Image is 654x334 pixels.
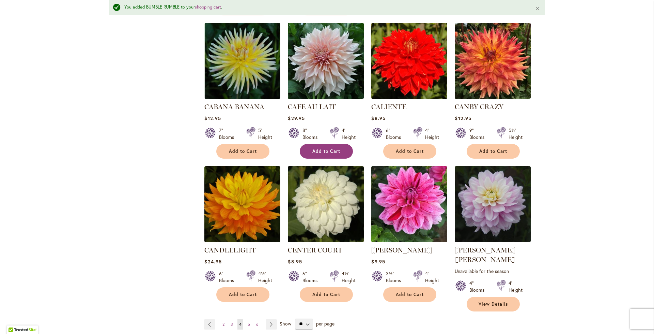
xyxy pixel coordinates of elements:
button: Add to Cart [300,144,353,159]
a: Charlotte Mae [455,237,531,244]
a: 3 [229,319,235,330]
div: 8" Blooms [302,127,322,141]
img: CALIENTE [371,23,447,99]
a: View Details [467,297,520,311]
span: $29.95 [288,115,305,121]
button: Add to Cart [216,144,269,159]
a: [PERSON_NAME] [371,246,432,254]
span: Add to Cart [396,292,424,297]
img: CENTER COURT [288,166,364,242]
span: Add to Cart [312,292,340,297]
span: $12.95 [455,115,471,121]
a: CALIENTE [371,94,447,100]
button: Add to Cart [216,287,269,302]
img: Canby Crazy [455,23,531,99]
span: Add to Cart [312,148,340,154]
a: CENTER COURT [288,246,342,254]
div: 5½' Height [509,127,523,141]
div: 4' Height [425,270,439,284]
iframe: Launch Accessibility Center [5,310,24,329]
a: CANDLELIGHT [204,246,256,254]
span: $12.95 [204,115,221,121]
div: 4½' Height [342,270,356,284]
div: 6" Blooms [302,270,322,284]
div: 4" Blooms [469,280,488,293]
div: 5' Height [258,127,272,141]
span: 3 [231,322,233,327]
span: Show [280,320,291,326]
button: Add to Cart [383,144,436,159]
span: Add to Cart [479,148,507,154]
div: 4½' Height [258,270,272,284]
div: You added BUMBLE RUMBLE to your . [124,4,525,11]
a: shopping cart [195,4,221,10]
a: CABANA BANANA [204,94,280,100]
span: 6 [256,322,259,327]
img: CHA CHING [371,166,447,242]
a: CANDLELIGHT [204,237,280,244]
span: $8.95 [371,115,385,121]
div: 6" Blooms [386,127,405,141]
a: 5 [246,319,252,330]
div: 6" Blooms [219,270,238,284]
div: 7" Blooms [219,127,238,141]
span: 4 [239,322,242,327]
a: CALIENTE [371,103,406,111]
a: 2 [221,319,226,330]
a: CENTER COURT [288,237,364,244]
a: Canby Crazy [455,94,531,100]
img: CANDLELIGHT [204,166,280,242]
div: 3½" Blooms [386,270,405,284]
img: Charlotte Mae [455,166,531,242]
button: Add to Cart [467,144,520,159]
span: Add to Cart [396,148,424,154]
a: [PERSON_NAME] [PERSON_NAME] [455,246,515,264]
span: $8.95 [288,258,302,265]
div: 4' Height [509,280,523,293]
span: $9.95 [371,258,385,265]
span: View Details [479,301,508,307]
span: per page [316,320,334,326]
img: Café Au Lait [288,23,364,99]
a: 6 [254,319,260,330]
div: 4' Height [342,127,356,141]
span: 5 [248,322,250,327]
div: 4' Height [425,127,439,141]
span: Add to Cart [229,148,257,154]
p: Unavailable for the season [455,268,531,274]
button: Add to Cart [300,287,353,302]
div: 9" Blooms [469,127,488,141]
span: 2 [222,322,224,327]
img: CABANA BANANA [204,23,280,99]
a: CHA CHING [371,237,447,244]
a: Café Au Lait [288,94,364,100]
a: CANBY CRAZY [455,103,503,111]
span: $24.95 [204,258,221,265]
a: CABANA BANANA [204,103,264,111]
a: CAFE AU LAIT [288,103,336,111]
span: Add to Cart [229,292,257,297]
button: Add to Cart [383,287,436,302]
